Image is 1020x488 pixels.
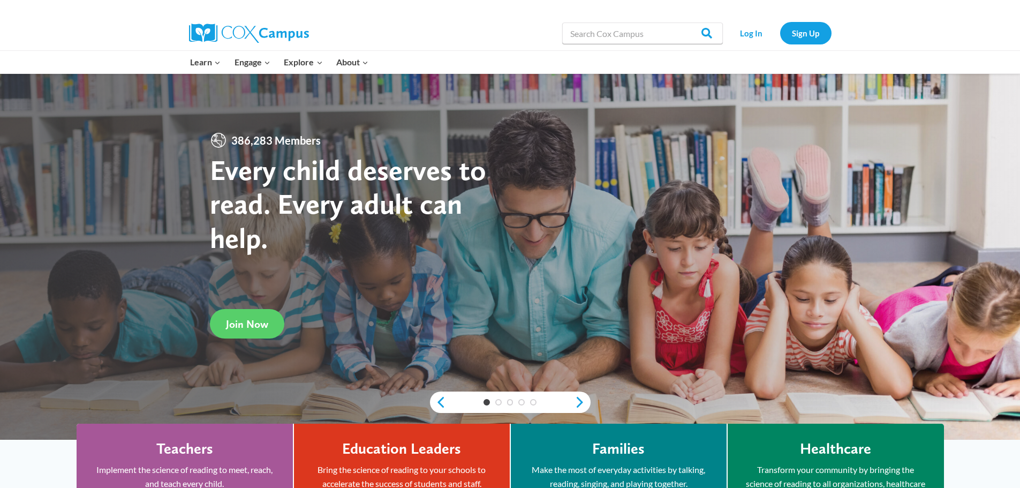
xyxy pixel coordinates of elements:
[518,399,525,406] a: 4
[284,55,322,69] span: Explore
[592,440,645,458] h4: Families
[430,392,591,413] div: content slider buttons
[226,318,268,331] span: Join Now
[190,55,221,69] span: Learn
[575,396,591,409] a: next
[530,399,537,406] a: 5
[728,22,775,44] a: Log In
[235,55,270,69] span: Engage
[342,440,461,458] h4: Education Leaders
[800,440,871,458] h4: Healthcare
[507,399,513,406] a: 3
[780,22,832,44] a: Sign Up
[184,51,375,73] nav: Primary Navigation
[227,132,325,149] span: 386,283 Members
[210,153,486,255] strong: Every child deserves to read. Every adult can help.
[156,440,213,458] h4: Teachers
[210,309,284,339] a: Join Now
[495,399,502,406] a: 2
[728,22,832,44] nav: Secondary Navigation
[483,399,490,406] a: 1
[336,55,368,69] span: About
[562,22,723,44] input: Search Cox Campus
[189,24,309,43] img: Cox Campus
[430,396,446,409] a: previous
